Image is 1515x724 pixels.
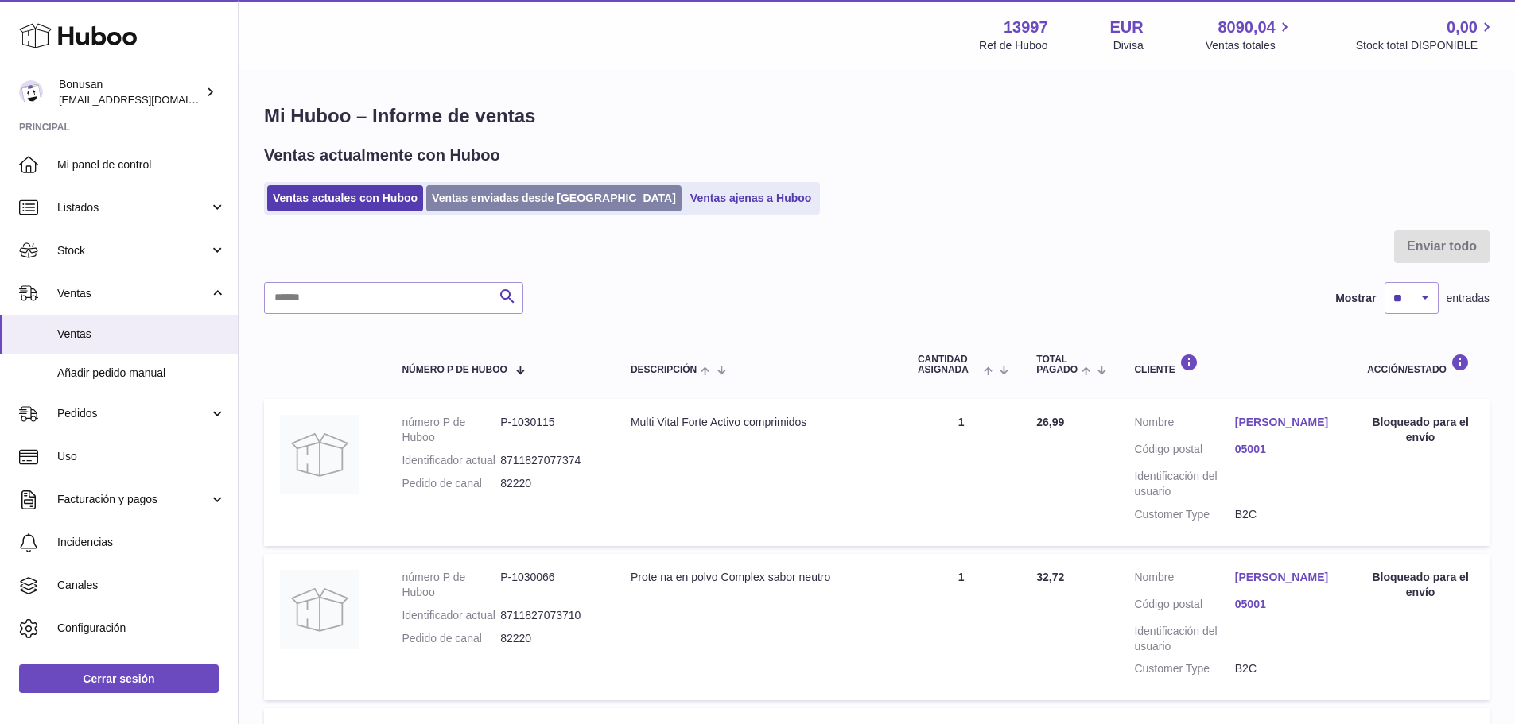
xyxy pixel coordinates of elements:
span: 32,72 [1036,571,1064,583]
dd: P-1030115 [500,415,599,445]
strong: EUR [1110,17,1144,38]
div: Ref de Huboo [979,38,1047,53]
dt: Identificador actual [402,453,500,468]
span: entradas [1447,291,1490,306]
span: Total pagado [1036,354,1078,375]
span: Añadir pedido manual [57,366,226,381]
a: 05001 [1235,597,1335,612]
dt: Nombre [1134,570,1234,589]
span: Incidencias [57,535,226,550]
div: Multi Vital Forte Activo comprimidos [631,415,886,430]
dd: B2C [1235,661,1335,676]
span: 8090,04 [1218,17,1275,38]
div: Prote na en polvo Complex sabor neutro [631,570,886,585]
dt: Pedido de canal [402,631,500,646]
span: Facturación y pagos [57,492,209,507]
img: no-photo.jpg [280,415,359,494]
div: Bonusan [59,77,202,107]
a: 05001 [1235,442,1335,457]
h1: Mi Huboo – Informe de ventas [264,103,1490,129]
dt: Identificador actual [402,608,500,623]
dt: número P de Huboo [402,415,500,445]
span: Ventas [57,327,226,342]
a: Ventas enviadas desde [GEOGRAPHIC_DATA] [426,185,682,211]
span: 0,00 [1447,17,1478,38]
dt: Código postal [1134,597,1234,616]
a: 0,00 Stock total DISPONIBLE [1356,17,1496,53]
span: Stock total DISPONIBLE [1356,38,1496,53]
dd: 8711827077374 [500,453,599,468]
dt: Identificación del usuario [1134,469,1234,499]
dd: B2C [1235,507,1335,522]
div: Cliente [1134,354,1335,375]
img: internalAdmin-13997@internal.huboo.com [19,80,43,104]
span: Uso [57,449,226,464]
div: Bloqueado para el envío [1367,415,1474,445]
span: Canales [57,578,226,593]
a: [PERSON_NAME] [1235,415,1335,430]
div: Divisa [1113,38,1144,53]
td: 1 [902,554,1020,700]
dd: 8711827073710 [500,608,599,623]
dd: P-1030066 [500,570,599,600]
dt: Customer Type [1134,507,1234,522]
span: Ventas [57,286,209,301]
dt: Nombre [1134,415,1234,434]
img: no-photo.jpg [280,570,359,649]
dd: 82220 [500,631,599,646]
dd: 82220 [500,476,599,491]
a: [PERSON_NAME] [1235,570,1335,585]
span: Stock [57,243,209,258]
span: Cantidad ASIGNADA [918,354,980,375]
a: 8090,04 Ventas totales [1206,17,1294,53]
dt: Customer Type [1134,661,1234,676]
span: Mi panel de control [57,157,226,172]
dt: número P de Huboo [402,570,500,600]
span: número P de Huboo [402,365,507,375]
dt: Identificación del usuario [1134,624,1234,654]
span: 26,99 [1036,416,1064,428]
strong: 13997 [1004,17,1048,38]
a: Ventas ajenas a Huboo [685,185,818,211]
span: Listados [57,200,209,215]
dt: Pedido de canal [402,476,500,491]
span: Pedidos [57,406,209,421]
span: Ventas totales [1206,38,1294,53]
span: Descripción [631,365,697,375]
span: Configuración [57,621,226,636]
span: [EMAIL_ADDRESS][DOMAIN_NAME] [59,93,234,106]
td: 1 [902,399,1020,545]
div: Acción/Estado [1367,354,1474,375]
dt: Código postal [1134,442,1234,461]
h2: Ventas actualmente con Huboo [264,145,500,166]
div: Bloqueado para el envío [1367,570,1474,600]
a: Cerrar sesión [19,664,219,693]
label: Mostrar [1335,291,1376,306]
a: Ventas actuales con Huboo [267,185,423,211]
